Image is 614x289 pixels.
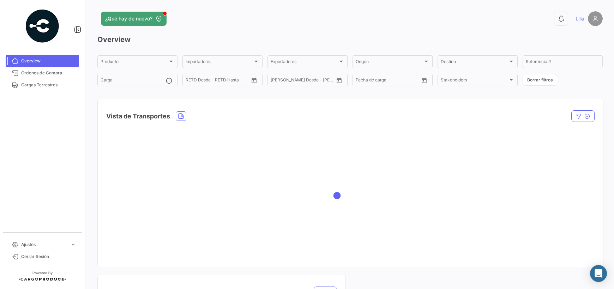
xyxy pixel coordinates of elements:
input: Desde [356,79,368,84]
button: Open calendar [249,75,259,86]
button: ¿Qué hay de nuevo? [101,12,167,26]
span: Órdenes de Compra [21,70,76,76]
button: Open calendar [419,75,429,86]
span: Cerrar Sesión [21,253,76,260]
span: Stakeholders [441,79,508,84]
a: Órdenes de Compra [6,67,79,79]
button: Open calendar [334,75,344,86]
div: Abrir Intercom Messenger [590,265,607,282]
h3: Overview [97,35,603,44]
span: Producto [101,60,168,65]
button: Borrar filtros [523,74,557,86]
input: Hasta [203,79,233,84]
span: expand_more [70,241,76,248]
input: Hasta [288,79,318,84]
span: ¿Qué hay de nuevo? [105,15,152,22]
input: Hasta [373,79,403,84]
a: Cargas Terrestres [6,79,79,91]
h4: Vista de Transportes [106,111,170,121]
span: Lilia [576,15,584,22]
img: powered-by.png [25,8,60,44]
span: Origen [356,60,423,65]
span: Destino [441,60,508,65]
span: Ajustes [21,241,67,248]
span: Exportadores [271,60,338,65]
a: Overview [6,55,79,67]
input: Desde [271,79,283,84]
span: Overview [21,58,76,64]
button: Land [176,112,186,121]
input: Desde [186,79,198,84]
span: Cargas Terrestres [21,82,76,88]
img: placeholder-user.png [588,11,603,26]
span: Importadores [186,60,253,65]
